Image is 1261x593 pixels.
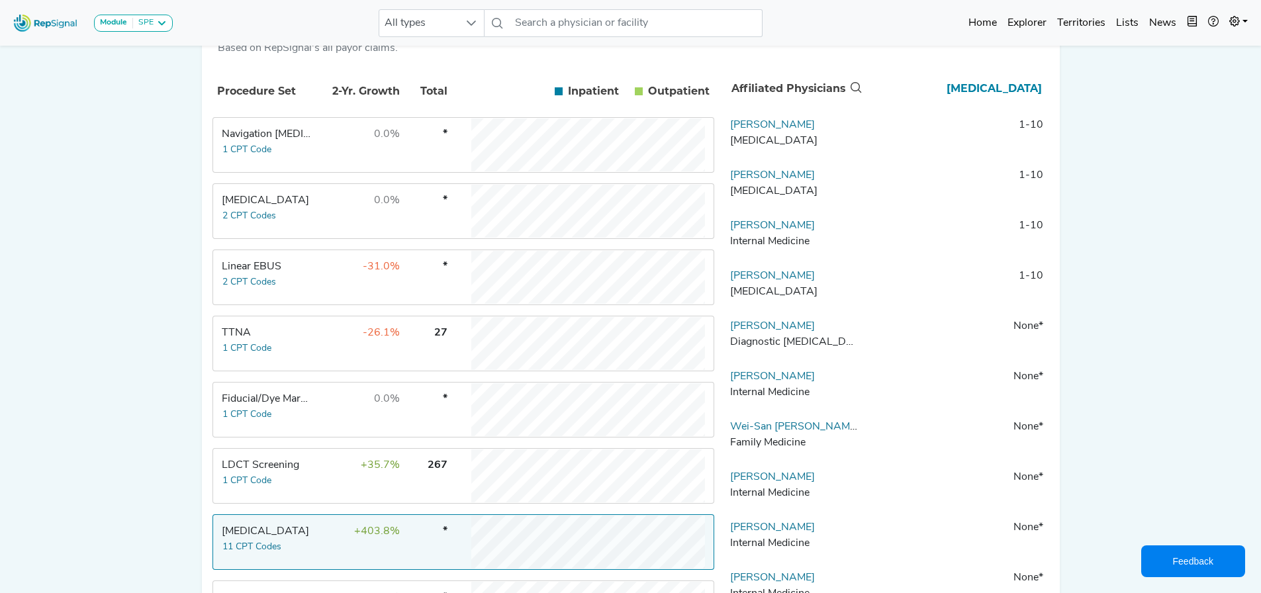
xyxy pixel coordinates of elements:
[1002,10,1052,36] a: Explorer
[730,321,815,332] a: [PERSON_NAME]
[374,129,400,140] span: 0.0%
[434,328,447,338] span: 27
[1013,422,1039,432] span: None
[222,193,312,208] div: Transbronchial Biopsy
[864,117,1049,157] td: 1-10
[730,485,859,501] div: Internal Medicine
[730,371,815,382] a: [PERSON_NAME]
[374,195,400,206] span: 0.0%
[1013,522,1039,533] span: None
[510,9,763,37] input: Search a physician or facility
[222,341,272,356] button: 1 CPT Code
[1141,545,1245,577] button: Feedback
[725,67,864,111] th: Affiliated Physicians
[963,10,1002,36] a: Home
[94,15,173,32] button: ModuleSPE
[316,69,402,114] th: 2-Yr. Growth
[215,69,314,114] th: Procedure Set
[730,183,859,199] div: General Surgery
[222,275,277,290] button: 2 CPT Codes
[648,83,710,99] span: Outpatient
[222,391,312,407] div: Fiducial/Dye Marking
[222,407,272,422] button: 1 CPT Code
[222,325,312,341] div: TTNA
[864,67,1049,111] th: Thoracic Surgery
[730,234,859,250] div: Internal Medicine
[1013,371,1039,382] span: None
[222,524,312,539] div: Thoracic Surgery
[864,268,1049,308] td: 1-10
[730,271,815,281] a: [PERSON_NAME]
[222,457,312,473] div: LDCT Screening
[133,18,154,28] div: SPE
[730,170,815,181] a: [PERSON_NAME]
[1013,321,1039,332] span: None
[730,572,815,583] a: [PERSON_NAME]
[730,385,859,400] div: Internal Medicine
[864,218,1049,257] td: 1-10
[361,460,400,471] span: +35.7%
[363,261,400,272] span: -31.0%
[222,473,272,488] button: 1 CPT Code
[222,539,282,555] button: 11 CPT Codes
[730,472,815,482] a: [PERSON_NAME]
[568,83,619,99] span: Inpatient
[1013,572,1039,583] span: None
[354,526,400,537] span: +403.8%
[222,208,277,224] button: 2 CPT Codes
[222,142,272,158] button: 1 CPT Code
[1182,10,1203,36] button: Intel Book
[730,334,859,350] div: Diagnostic Radiology
[222,259,312,275] div: Linear EBUS
[1144,10,1182,36] a: News
[730,535,859,551] div: Internal Medicine
[1013,472,1039,482] span: None
[222,126,312,142] div: Navigation Bronchoscopy
[730,284,859,300] div: General Surgery
[730,120,815,130] a: [PERSON_NAME]
[1173,545,1245,577] span: Feedback
[403,69,449,114] th: Total
[428,460,447,471] span: 267
[100,19,127,26] strong: Module
[379,10,459,36] span: All types
[374,394,400,404] span: 0.0%
[363,328,400,338] span: -26.1%
[730,435,859,451] div: Family Medicine
[730,133,859,149] div: General Surgery
[730,522,815,533] a: [PERSON_NAME]
[1111,10,1144,36] a: Lists
[1052,10,1111,36] a: Territories
[218,40,438,56] div: Based on RepSignal's all payor claims.
[730,220,815,231] a: [PERSON_NAME]
[730,422,859,432] a: Wei-San [PERSON_NAME]
[864,167,1049,207] td: 1-10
